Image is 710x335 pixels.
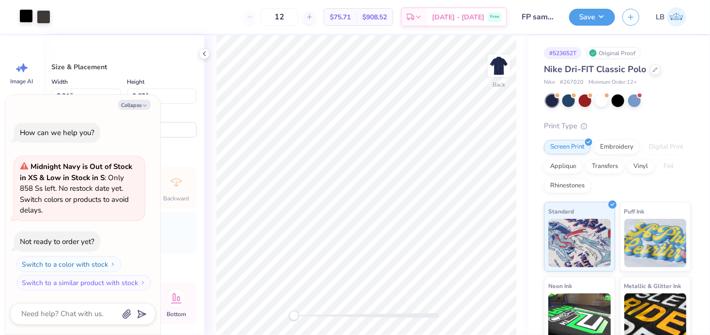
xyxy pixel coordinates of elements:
span: # 267020 [560,78,584,87]
input: Untitled Design [514,7,562,27]
img: Switch to a color with stock [110,261,116,267]
div: Screen Print [544,140,591,154]
label: Height [127,76,144,88]
div: Size & Placement [51,62,197,72]
img: Standard [548,219,611,267]
div: Original Proof [587,47,641,59]
span: Nike [544,78,555,87]
img: Switch to a similar product with stock [140,280,146,286]
div: Back [493,80,505,89]
button: Switch to a color with stock [16,257,121,272]
img: Lara Bainco [667,7,686,27]
button: Collapse [118,100,151,110]
span: Puff Ink [624,206,645,216]
span: $908.52 [362,12,387,22]
div: Print Type [544,121,691,132]
input: – – [261,8,298,26]
div: # 523652T [544,47,582,59]
div: Applique [544,159,583,174]
span: Standard [548,206,574,216]
div: Rhinestones [544,179,591,193]
span: Minimum Order: 12 + [588,78,637,87]
span: Free [490,14,499,20]
img: Back [489,56,509,76]
span: Bottom [167,310,186,318]
div: How can we help you? [20,128,94,137]
span: Nike Dri-FIT Classic Polo [544,63,646,75]
button: Save [569,9,615,26]
div: Embroidery [594,140,640,154]
label: Width [51,76,68,88]
span: : Only 858 Ss left. No restock date yet. Switch colors or products to avoid delays. [20,162,132,215]
div: Vinyl [627,159,654,174]
strong: Midnight Navy is Out of Stock in XS & Low in Stock in S [20,162,132,183]
span: LB [656,12,664,23]
button: Switch to a similar product with stock [16,275,151,290]
div: Transfers [586,159,624,174]
div: Digital Print [643,140,690,154]
span: Metallic & Glitter Ink [624,281,681,291]
div: Foil [657,159,680,174]
img: Puff Ink [624,219,687,267]
span: Neon Ink [548,281,572,291]
div: Accessibility label [289,311,299,320]
span: $75.71 [330,12,351,22]
a: LB [651,7,691,27]
div: Not ready to order yet? [20,237,94,246]
span: [DATE] - [DATE] [432,12,484,22]
span: Image AI [11,77,33,85]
